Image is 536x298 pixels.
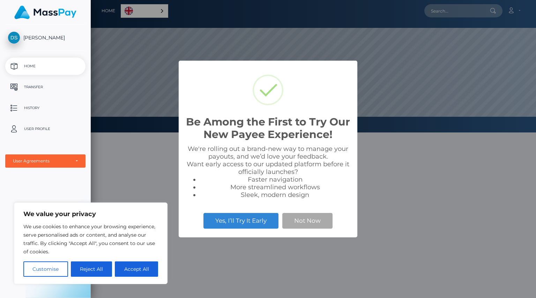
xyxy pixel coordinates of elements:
[8,82,83,92] p: Transfer
[23,261,68,277] button: Customise
[13,158,70,164] div: User Agreements
[8,103,83,113] p: History
[23,210,158,218] p: We value your privacy
[203,213,278,228] button: Yes, I’ll Try It Early
[14,203,167,284] div: We value your privacy
[115,261,158,277] button: Accept All
[282,213,333,228] button: Not Now
[5,35,85,41] span: [PERSON_NAME]
[186,145,350,199] div: We're rolling out a brand-new way to manage your payouts, and we’d love your feedback. Want early...
[14,6,76,19] img: MassPay
[200,183,350,191] li: More streamlined workflows
[5,154,85,168] button: User Agreements
[186,116,350,141] h2: Be Among the First to Try Our New Payee Experience!
[23,222,158,256] p: We use cookies to enhance your browsing experience, serve personalised ads or content, and analys...
[8,124,83,134] p: User Profile
[200,176,350,183] li: Faster navigation
[8,61,83,71] p: Home
[71,261,112,277] button: Reject All
[200,191,350,199] li: Sleek, modern design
